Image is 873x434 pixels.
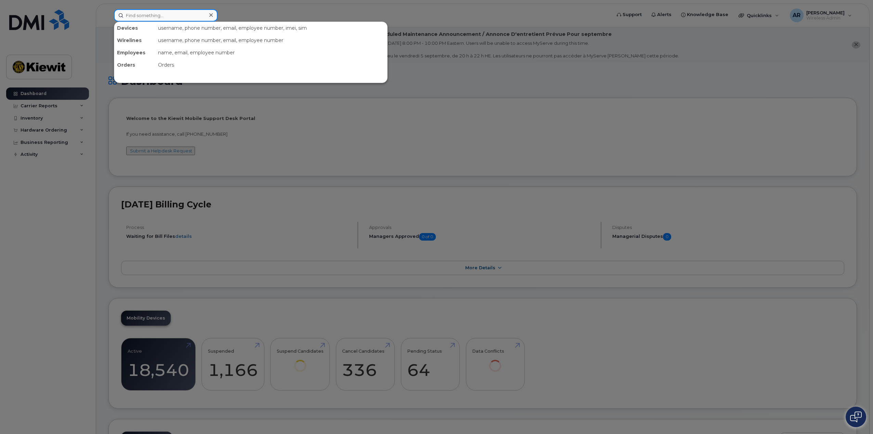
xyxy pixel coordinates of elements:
[114,34,155,46] div: Wirelines
[155,34,387,46] div: username, phone number, email, employee number
[155,22,387,34] div: username, phone number, email, employee number, imei, sim
[114,46,155,59] div: Employees
[114,22,155,34] div: Devices
[850,411,862,422] img: Open chat
[155,59,387,71] div: Orders
[114,59,155,71] div: Orders
[155,46,387,59] div: name, email, employee number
